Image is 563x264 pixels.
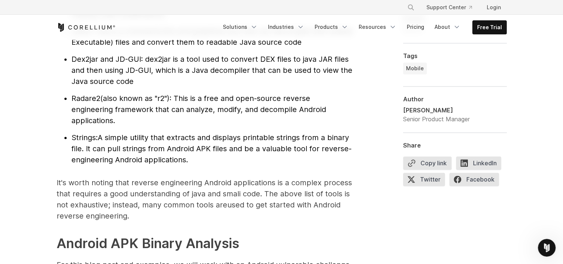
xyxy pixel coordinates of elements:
div: Navigation Menu [398,1,507,14]
span: Dex2jar and JD-GUI [71,55,141,64]
a: Products [310,20,353,34]
span: Radare2 [71,94,100,103]
a: Resources [354,20,401,34]
a: Facebook [449,173,503,189]
a: LinkedIn [456,156,506,173]
span: LinkedIn [456,156,501,170]
span: : This is a command-line and graphical tool that can decompile DEX (Dalvik Executable) files and ... [71,27,353,47]
span: Strings: [71,133,98,142]
span: A simple utility that extracts and displays printable strings from a binary file. It can pull str... [71,133,352,164]
span: ; instead, many common tools are [108,200,227,209]
a: Industries [264,20,309,34]
span: : dex2jar is a tool used to convert DEX files to java JAR files and then using JD-GUI, which is a... [71,55,352,86]
a: Corellium Home [57,23,115,32]
p: It's worth noting that reverse engineering Android applications is a complex process that require... [57,177,353,221]
span: Facebook [449,173,499,186]
a: About [430,20,465,34]
a: Support Center [420,1,478,14]
div: [PERSON_NAME] [403,106,470,115]
div: Author [403,95,507,103]
span: Twitter [403,173,445,186]
a: Mobile [403,62,427,74]
strong: Android APK Binary Analysis [57,235,239,251]
div: Senior Product Manager [403,115,470,123]
a: Solutions [218,20,262,34]
a: Free Trial [473,21,506,34]
span: Mobile [406,65,424,72]
button: Search [404,1,418,14]
span: (also known as "r2"): This is a free and open-source reverse engineering framework that can analy... [71,94,326,125]
a: Login [481,1,507,14]
a: Pricing [402,20,429,34]
div: Share [403,142,507,149]
div: Navigation Menu [218,20,507,34]
div: Tags [403,52,507,60]
iframe: Intercom live chat [538,239,556,257]
button: Copy link [403,156,452,170]
span: u [108,200,232,209]
a: Twitter [403,173,449,189]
